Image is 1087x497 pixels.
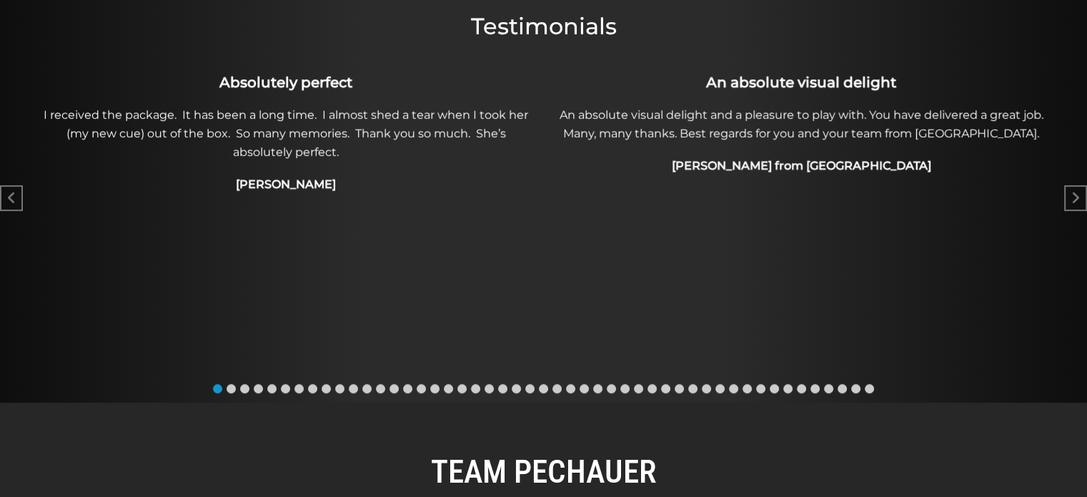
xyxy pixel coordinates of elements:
[552,157,1051,174] h4: [PERSON_NAME] from [GEOGRAPHIC_DATA]
[137,453,951,491] h2: TEAM PECHAUER
[36,71,537,200] div: 1 / 49
[36,106,536,162] p: I received the package. It has been a long time. I almost shed a tear when I took her (my new cue...
[36,176,536,193] h4: [PERSON_NAME]
[552,106,1051,143] p: An absolute visual delight and a pleasure to play with. You have delivered a great job. Many, man...
[552,72,1051,93] h3: An absolute visual delight
[36,72,536,93] h3: Absolutely perfect
[551,71,1052,181] div: 2 / 49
